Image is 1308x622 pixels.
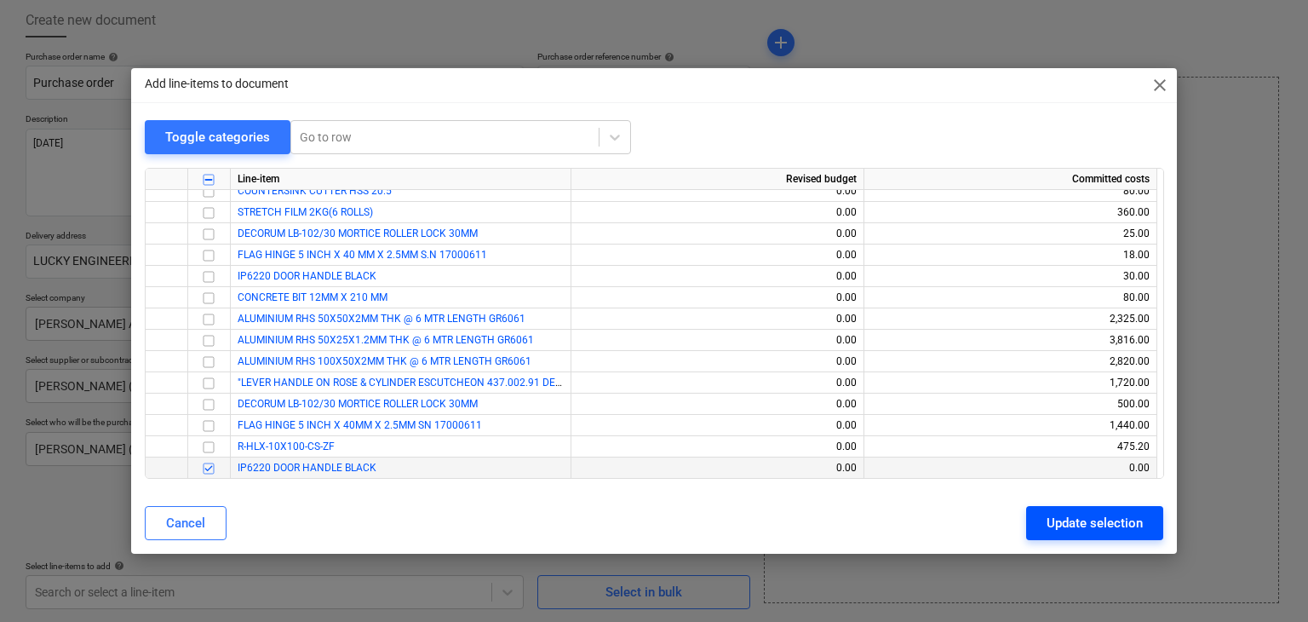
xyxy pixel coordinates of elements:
div: 30.00 [871,266,1150,287]
div: 0.00 [578,287,857,308]
p: Add line-items to document [145,75,289,93]
div: 2,820.00 [871,351,1150,372]
div: 80.00 [871,287,1150,308]
div: 0.00 [578,308,857,330]
div: 0.00 [578,266,857,287]
div: 0.00 [578,372,857,394]
div: Committed costs [864,169,1157,190]
div: Update selection [1047,512,1143,534]
div: 0.00 [578,223,857,245]
a: R-HLX-10X100-CS-ZF [238,441,335,452]
div: 1,440.00 [871,415,1150,436]
div: 3,816.00 [871,330,1150,351]
button: Update selection [1026,506,1163,540]
div: Cancel [166,512,205,534]
div: 360.00 [871,202,1150,223]
span: close [1150,75,1170,95]
a: DECORUM LB-102/30 MORTICE ROLLER LOCK 30MM [238,398,478,410]
div: Revised budget [571,169,864,190]
a: IP6220 DOOR HANDLE BLACK [238,462,376,474]
div: 0.00 [578,436,857,458]
div: Line-item [231,169,571,190]
a: ALUMINIUM RHS 50X25X1.2MM THK @ 6 MTR LENGTH GR6061 [238,334,534,346]
div: 0.00 [871,458,1150,479]
div: 0.00 [578,245,857,266]
div: 0.00 [578,351,857,372]
div: 0.00 [578,458,857,479]
iframe: Chat Widget [1223,540,1308,622]
div: 475.20 [871,436,1150,458]
div: Toggle categories [165,126,270,148]
div: 500.00 [871,394,1150,415]
button: Cancel [145,506,227,540]
a: FLAG HINGE 5 INCH X 40MM X 2.5MM SN 17000611 [238,419,482,431]
div: 18.00 [871,245,1150,266]
div: 0.00 [578,202,857,223]
a: STRETCH FILM 2KG(6 ROLLS) [238,206,373,218]
div: 0.00 [578,394,857,415]
div: 0.00 [578,181,857,202]
div: 1,720.00 [871,372,1150,394]
button: Toggle categories [145,120,290,154]
a: COUNTERSINK CUTTER HSS 20.5 [238,185,392,197]
div: 0.00 [578,330,857,351]
a: "LEVER HANDLE ON ROSE & CYLINDER ESCUTCHEON 437.002.91 DEVON BRNAD FINISH : MSN" [238,377,680,389]
a: ALUMINIUM RHS 50X50X2MM THK @ 6 MTR LENGTH GR6061 [238,313,525,325]
a: IP6220 DOOR HANDLE BLACK [238,270,376,282]
a: FLAG HINGE 5 INCH X 40 MM X 2.5MM S.N 17000611 [238,249,487,261]
div: 2,325.00 [871,308,1150,330]
div: 80.00 [871,181,1150,202]
a: CONCRETE BIT 12MM X 210 MM [238,291,387,303]
div: 25.00 [871,223,1150,245]
a: ALUMINIUM RHS 100X50X2MM THK @ 6 MTR LENGTH GR6061 [238,355,531,367]
a: DECORUM LB-102/30 MORTICE ROLLER LOCK 30MM [238,227,478,239]
div: 0.00 [578,415,857,436]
